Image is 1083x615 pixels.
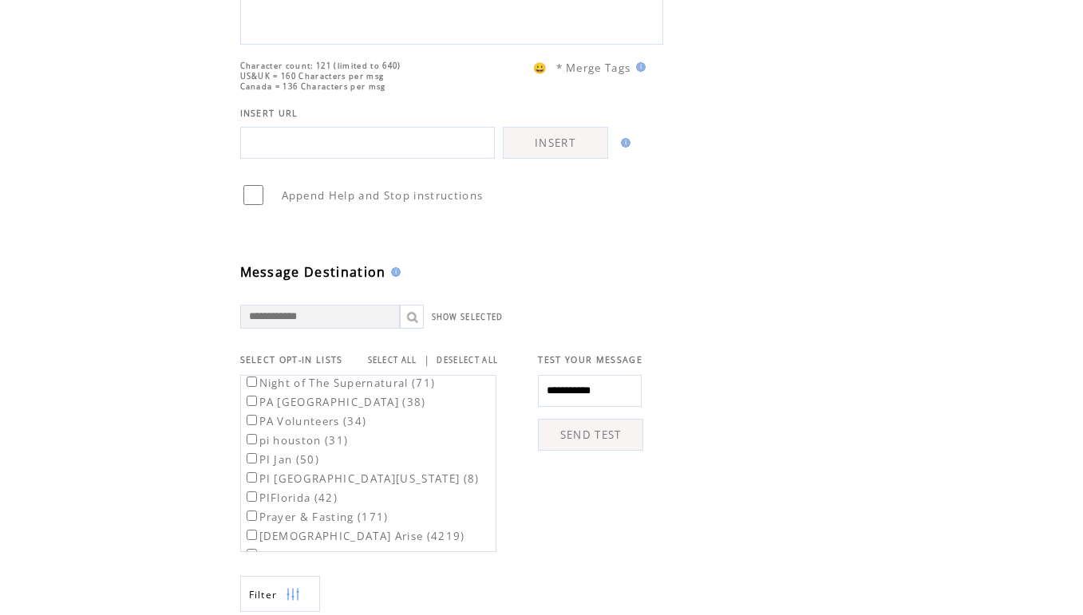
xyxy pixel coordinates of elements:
label: PIFlorida (42) [243,491,338,505]
span: Character count: 121 (limited to 640) [240,61,401,71]
a: DESELECT ALL [437,355,498,365]
label: pi houston (31) [243,433,349,447]
label: RC Prayer (39) [243,548,342,562]
label: Night of The Supernatural (71) [243,376,436,390]
span: 😀 [533,61,547,75]
span: Append Help and Stop instructions [282,188,484,203]
img: help.gif [616,138,630,148]
span: Message Destination [240,263,386,281]
input: PI Jan (50) [247,453,257,463]
input: PI [GEOGRAPHIC_DATA][US_STATE] (8) [247,472,257,483]
input: RC Prayer (39) [247,549,257,559]
span: INSERT URL [240,108,298,119]
label: [DEMOGRAPHIC_DATA] Arise (4219) [243,529,465,543]
label: Prayer & Fasting (171) [243,510,389,524]
input: Night of The Supernatural (71) [247,376,257,387]
input: PA [GEOGRAPHIC_DATA] (38) [247,396,257,406]
a: SHOW SELECTED [432,312,504,322]
span: Show filters [249,588,278,601]
span: | [424,353,430,367]
input: pi houston (31) [247,434,257,444]
span: TEST YOUR MESSAGE [538,354,642,365]
a: Filter [240,576,320,612]
label: PI Jan (50) [243,452,320,467]
span: * Merge Tags [556,61,631,75]
a: SELECT ALL [368,355,417,365]
span: SELECT OPT-IN LISTS [240,354,343,365]
img: help.gif [631,62,646,72]
span: Canada = 136 Characters per msg [240,81,386,92]
input: [DEMOGRAPHIC_DATA] Arise (4219) [247,530,257,540]
span: US&UK = 160 Characters per msg [240,71,385,81]
label: PA Volunteers (34) [243,414,367,428]
label: PA [GEOGRAPHIC_DATA] (38) [243,395,426,409]
label: PI [GEOGRAPHIC_DATA][US_STATE] (8) [243,471,480,486]
img: help.gif [386,267,401,277]
input: PA Volunteers (34) [247,415,257,425]
a: SEND TEST [538,419,643,451]
input: Prayer & Fasting (171) [247,511,257,521]
a: INSERT [503,127,608,159]
img: filters.png [286,577,300,613]
input: PIFlorida (42) [247,491,257,502]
